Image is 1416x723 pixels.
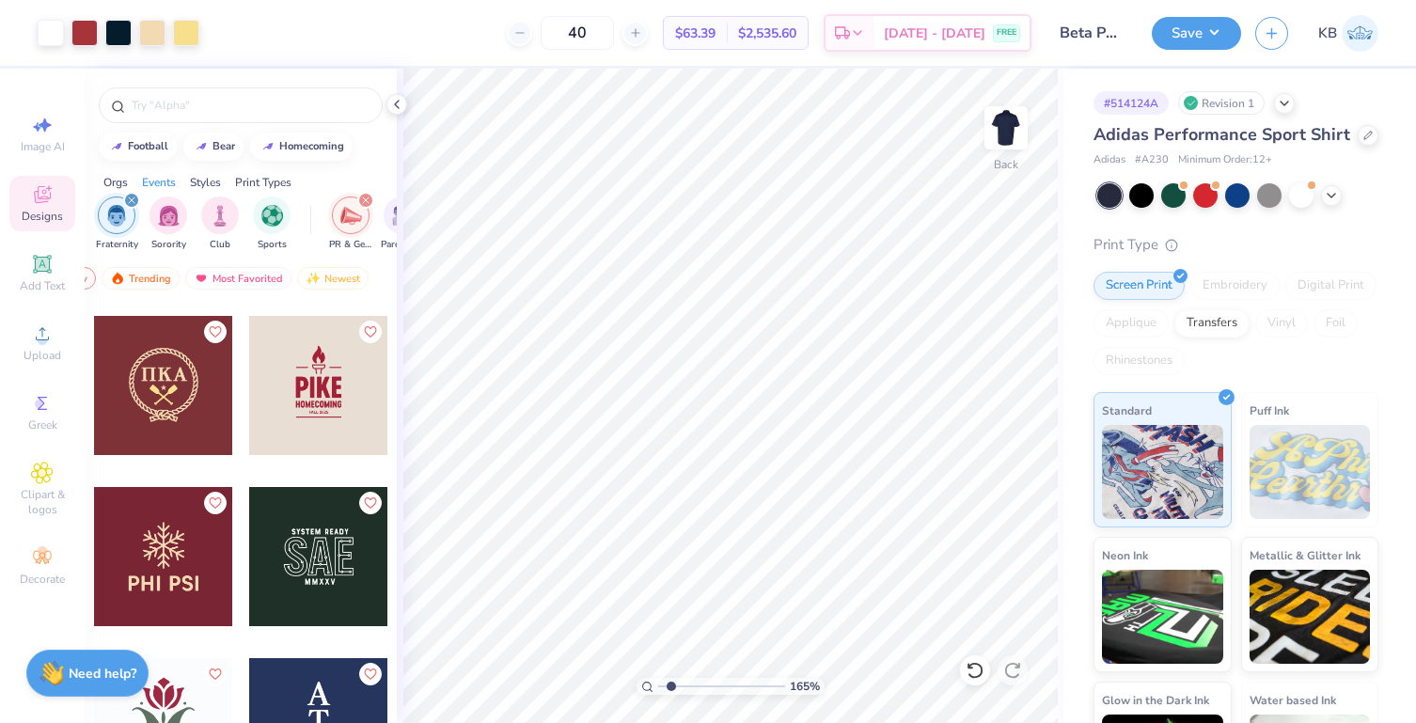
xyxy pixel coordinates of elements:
[128,141,168,151] div: football
[183,133,244,161] button: bear
[1102,570,1223,664] img: Neon Ink
[96,196,138,252] button: filter button
[253,196,291,252] div: filter for Sports
[253,196,291,252] button: filter button
[1314,309,1358,338] div: Foil
[329,196,372,252] div: filter for PR & General
[201,196,239,252] div: filter for Club
[149,196,187,252] button: filter button
[997,26,1016,39] span: FREE
[1093,309,1169,338] div: Applique
[1190,272,1280,300] div: Embroidery
[1250,401,1289,420] span: Puff Ink
[210,205,230,227] img: Club Image
[1250,690,1336,710] span: Water based Ink
[1152,17,1241,50] button: Save
[151,238,186,252] span: Sorority
[1093,123,1350,146] span: Adidas Performance Sport Shirt
[158,205,180,227] img: Sorority Image
[381,238,424,252] span: Parent's Weekend
[149,196,187,252] div: filter for Sorority
[392,205,414,227] img: Parent's Weekend Image
[1178,91,1265,115] div: Revision 1
[1342,15,1378,52] img: Kayla Berkoff
[1178,152,1272,168] span: Minimum Order: 12 +
[20,278,65,293] span: Add Text
[194,272,209,285] img: most_fav.gif
[359,321,382,343] button: Like
[110,272,125,285] img: trending.gif
[1102,545,1148,565] span: Neon Ink
[994,156,1018,173] div: Back
[142,174,176,191] div: Events
[261,205,283,227] img: Sports Image
[790,678,820,695] span: 165 %
[306,272,321,285] img: newest.gif
[1093,91,1169,115] div: # 514124A
[194,141,209,152] img: trend_line.gif
[1255,309,1308,338] div: Vinyl
[130,96,370,115] input: Try "Alpha"
[541,16,614,50] input: – –
[210,238,230,252] span: Club
[1318,15,1378,52] a: KB
[381,196,424,252] div: filter for Parent's Weekend
[1093,152,1125,168] span: Adidas
[185,267,291,290] div: Most Favorited
[28,417,57,432] span: Greek
[106,205,127,227] img: Fraternity Image
[235,174,291,191] div: Print Types
[109,141,124,152] img: trend_line.gif
[1250,545,1361,565] span: Metallic & Glitter Ink
[24,348,61,363] span: Upload
[103,174,128,191] div: Orgs
[1093,272,1185,300] div: Screen Print
[201,196,239,252] button: filter button
[1102,425,1223,519] img: Standard
[987,109,1025,147] img: Back
[1102,401,1152,420] span: Standard
[1318,23,1337,44] span: KB
[250,133,353,161] button: homecoming
[340,205,362,227] img: PR & General Image
[329,238,372,252] span: PR & General
[20,572,65,587] span: Decorate
[204,663,227,685] button: Like
[1250,570,1371,664] img: Metallic & Glitter Ink
[738,24,796,43] span: $2,535.60
[258,238,287,252] span: Sports
[1093,234,1378,256] div: Print Type
[279,141,344,151] div: homecoming
[1135,152,1169,168] span: # A230
[96,196,138,252] div: filter for Fraternity
[96,238,138,252] span: Fraternity
[359,663,382,685] button: Like
[1174,309,1250,338] div: Transfers
[190,174,221,191] div: Styles
[1046,14,1138,52] input: Untitled Design
[1250,425,1371,519] img: Puff Ink
[1102,690,1209,710] span: Glow in the Dark Ink
[1285,272,1377,300] div: Digital Print
[102,267,180,290] div: Trending
[884,24,985,43] span: [DATE] - [DATE]
[260,141,275,152] img: trend_line.gif
[359,492,382,514] button: Like
[329,196,372,252] button: filter button
[381,196,424,252] button: filter button
[204,492,227,514] button: Like
[204,321,227,343] button: Like
[297,267,369,290] div: Newest
[212,141,235,151] div: bear
[21,139,65,154] span: Image AI
[675,24,716,43] span: $63.39
[1093,347,1185,375] div: Rhinestones
[69,665,136,683] strong: Need help?
[22,209,63,224] span: Designs
[99,133,177,161] button: football
[9,487,75,517] span: Clipart & logos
